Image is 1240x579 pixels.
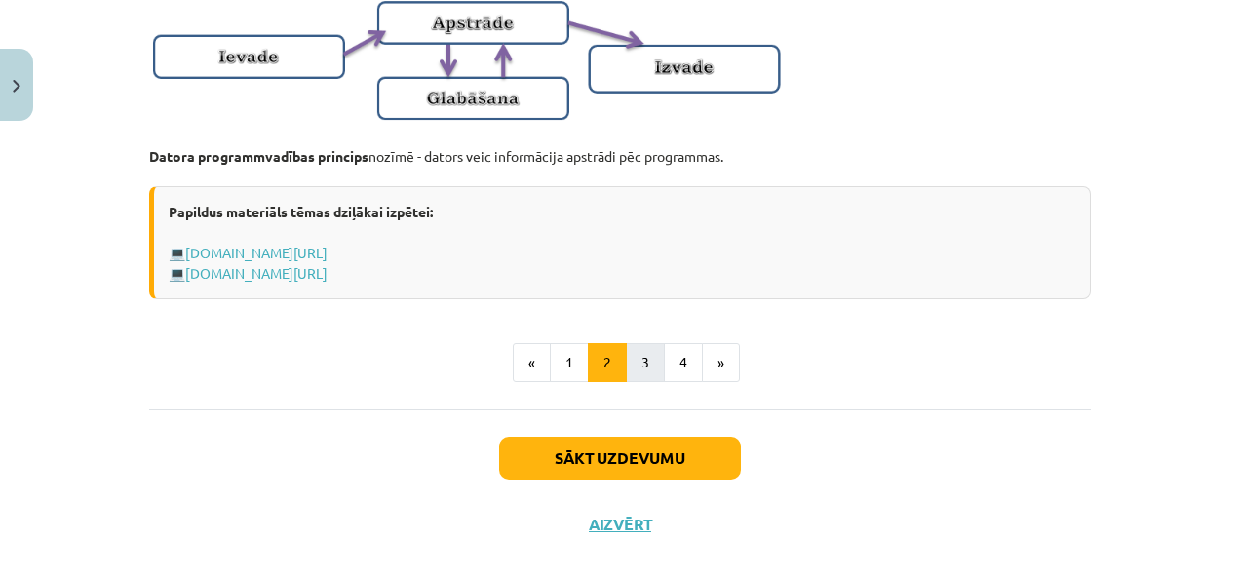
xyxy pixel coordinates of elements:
[664,343,703,382] button: 4
[588,343,627,382] button: 2
[550,343,589,382] button: 1
[185,264,328,282] a: [DOMAIN_NAME][URL]
[149,146,1091,167] p: nozīmē - dators veic informācija apstrādi pēc programmas.
[149,147,368,165] strong: Datora programmvadības princips
[583,515,657,534] button: Aizvērt
[626,343,665,382] button: 3
[149,343,1091,382] nav: Page navigation example
[499,437,741,480] button: Sākt uzdevumu
[169,203,433,220] strong: Papildus materiāls tēmas dziļākai izpētei:
[185,244,328,261] a: [DOMAIN_NAME][URL]
[513,343,551,382] button: «
[149,186,1091,299] div: 💻 💻
[702,343,740,382] button: »
[13,80,20,93] img: icon-close-lesson-0947bae3869378f0d4975bcd49f059093ad1ed9edebbc8119c70593378902aed.svg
